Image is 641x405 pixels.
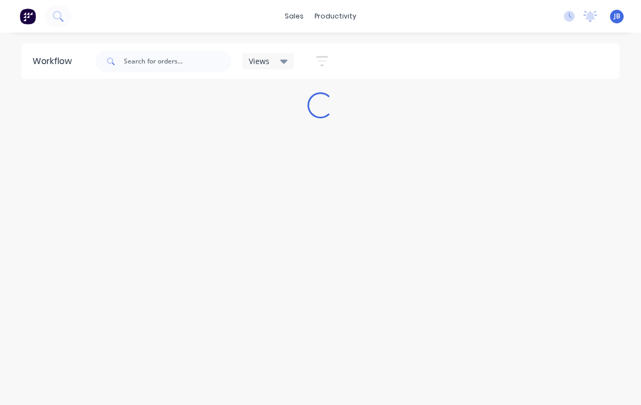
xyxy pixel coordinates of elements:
[20,8,36,24] img: Factory
[33,55,77,68] div: Workflow
[249,55,269,67] span: Views
[124,50,231,72] input: Search for orders...
[309,8,362,24] div: productivity
[279,8,309,24] div: sales
[614,11,620,21] span: JB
